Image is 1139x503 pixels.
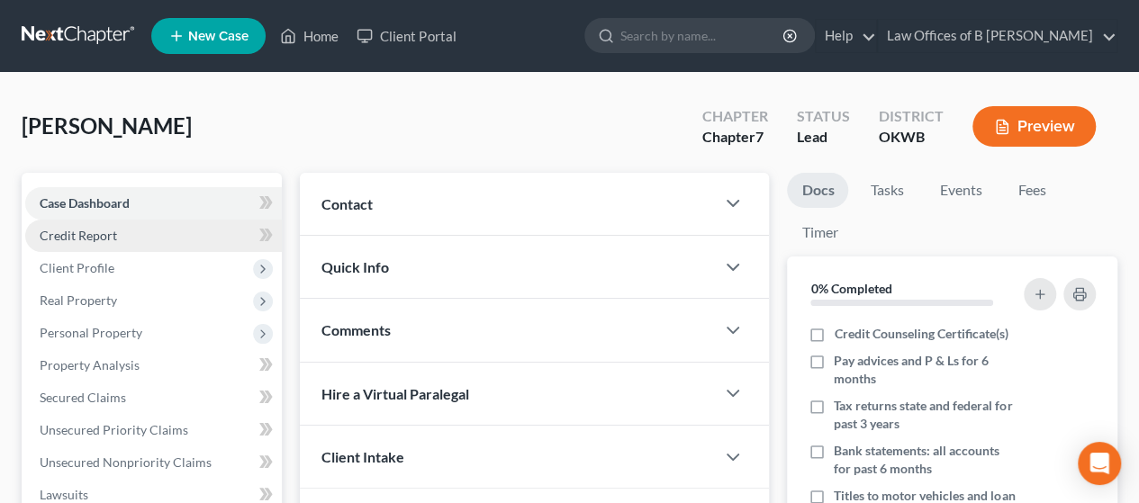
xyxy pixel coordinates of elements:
[834,442,1019,478] span: Bank statements: all accounts for past 6 months
[855,173,918,208] a: Tasks
[40,422,188,437] span: Unsecured Priority Claims
[816,20,876,52] a: Help
[810,281,891,296] strong: 0% Completed
[40,325,142,340] span: Personal Property
[1003,173,1061,208] a: Fees
[40,487,88,502] span: Lawsuits
[787,173,848,208] a: Docs
[40,195,130,211] span: Case Dashboard
[834,325,1008,343] span: Credit Counseling Certificate(s)
[787,215,852,250] a: Timer
[25,187,282,220] a: Case Dashboard
[321,321,391,338] span: Comments
[25,382,282,414] a: Secured Claims
[755,128,764,145] span: 7
[925,173,996,208] a: Events
[25,446,282,479] a: Unsecured Nonpriority Claims
[834,397,1019,433] span: Tax returns state and federal for past 3 years
[25,414,282,446] a: Unsecured Priority Claims
[620,19,785,52] input: Search by name...
[702,127,768,148] div: Chapter
[40,292,117,308] span: Real Property
[321,258,389,275] span: Quick Info
[321,448,404,465] span: Client Intake
[40,228,117,243] span: Credit Report
[834,352,1019,388] span: Pay advices and P & Ls for 6 months
[1078,442,1121,485] div: Open Intercom Messenger
[40,390,126,405] span: Secured Claims
[25,349,282,382] a: Property Analysis
[22,112,192,139] span: [PERSON_NAME]
[40,357,140,373] span: Property Analysis
[40,454,212,470] span: Unsecured Nonpriority Claims
[702,106,768,127] div: Chapter
[878,20,1116,52] a: Law Offices of B [PERSON_NAME]
[271,20,348,52] a: Home
[972,106,1096,147] button: Preview
[321,385,469,402] span: Hire a Virtual Paralegal
[188,30,249,43] span: New Case
[797,106,850,127] div: Status
[879,127,944,148] div: OKWB
[348,20,465,52] a: Client Portal
[321,195,373,212] span: Contact
[879,106,944,127] div: District
[797,127,850,148] div: Lead
[25,220,282,252] a: Credit Report
[40,260,114,275] span: Client Profile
